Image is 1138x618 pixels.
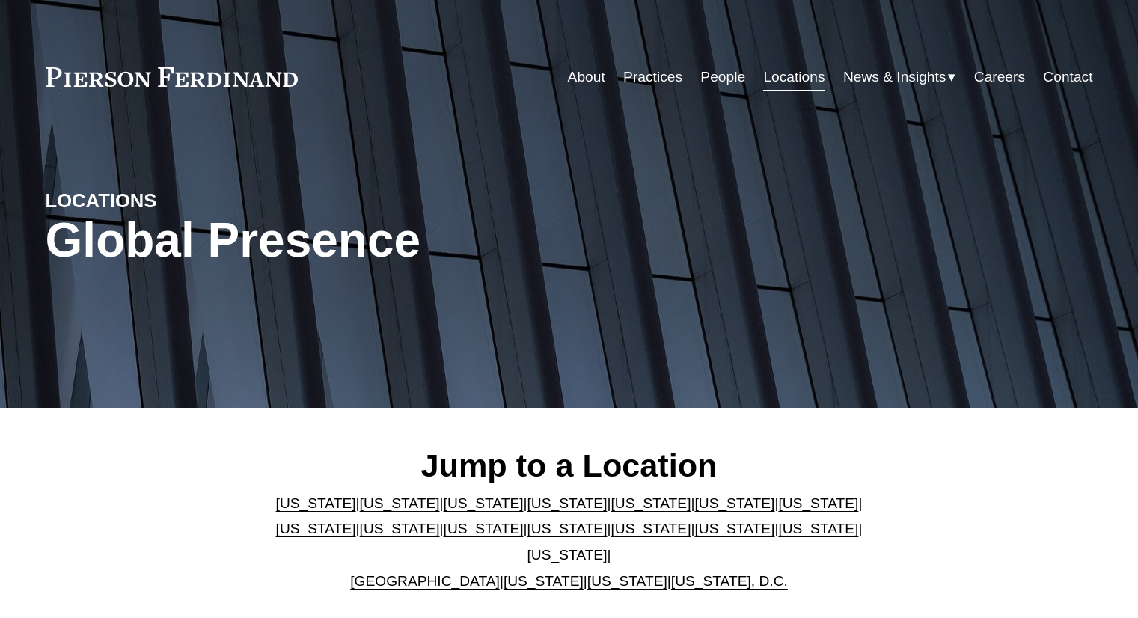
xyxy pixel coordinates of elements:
[778,495,858,511] a: [US_STATE]
[527,547,608,563] a: [US_STATE]
[1043,63,1092,91] a: Contact
[778,521,858,536] a: [US_STATE]
[623,63,682,91] a: Practices
[276,521,356,536] a: [US_STATE]
[263,446,875,485] h2: Jump to a Location
[587,573,667,589] a: [US_STATE]
[360,495,440,511] a: [US_STATE]
[974,63,1025,91] a: Careers
[671,573,788,589] a: [US_STATE], D.C.
[527,521,608,536] a: [US_STATE]
[611,521,691,536] a: [US_STATE]
[527,495,608,511] a: [US_STATE]
[694,495,774,511] a: [US_STATE]
[360,521,440,536] a: [US_STATE]
[276,495,356,511] a: [US_STATE]
[444,521,524,536] a: [US_STATE]
[843,63,956,91] a: folder dropdown
[700,63,745,91] a: People
[843,64,946,91] span: News & Insights
[444,495,524,511] a: [US_STATE]
[763,63,825,91] a: Locations
[46,189,308,212] h4: LOCATIONS
[568,63,605,91] a: About
[694,521,774,536] a: [US_STATE]
[504,573,584,589] a: [US_STATE]
[350,573,500,589] a: [GEOGRAPHIC_DATA]
[263,491,875,594] p: | | | | | | | | | | | | | | | | | |
[46,213,744,268] h1: Global Presence
[611,495,691,511] a: [US_STATE]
